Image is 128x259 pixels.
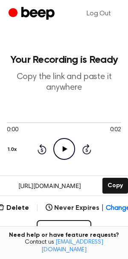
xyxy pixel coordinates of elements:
[36,203,39,213] span: |
[37,220,91,242] button: Record
[7,72,121,93] p: Copy the link and paste it anywhere
[9,6,57,22] a: Beep
[102,178,128,194] button: Copy
[7,55,121,65] h1: Your Recording is Ready
[101,203,104,213] span: |
[7,126,18,135] span: 0:00
[78,3,119,24] a: Log Out
[110,126,121,135] span: 0:02
[5,239,123,254] span: Contact us
[7,142,20,157] button: 1.0x
[41,239,103,253] a: [EMAIL_ADDRESS][DOMAIN_NAME]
